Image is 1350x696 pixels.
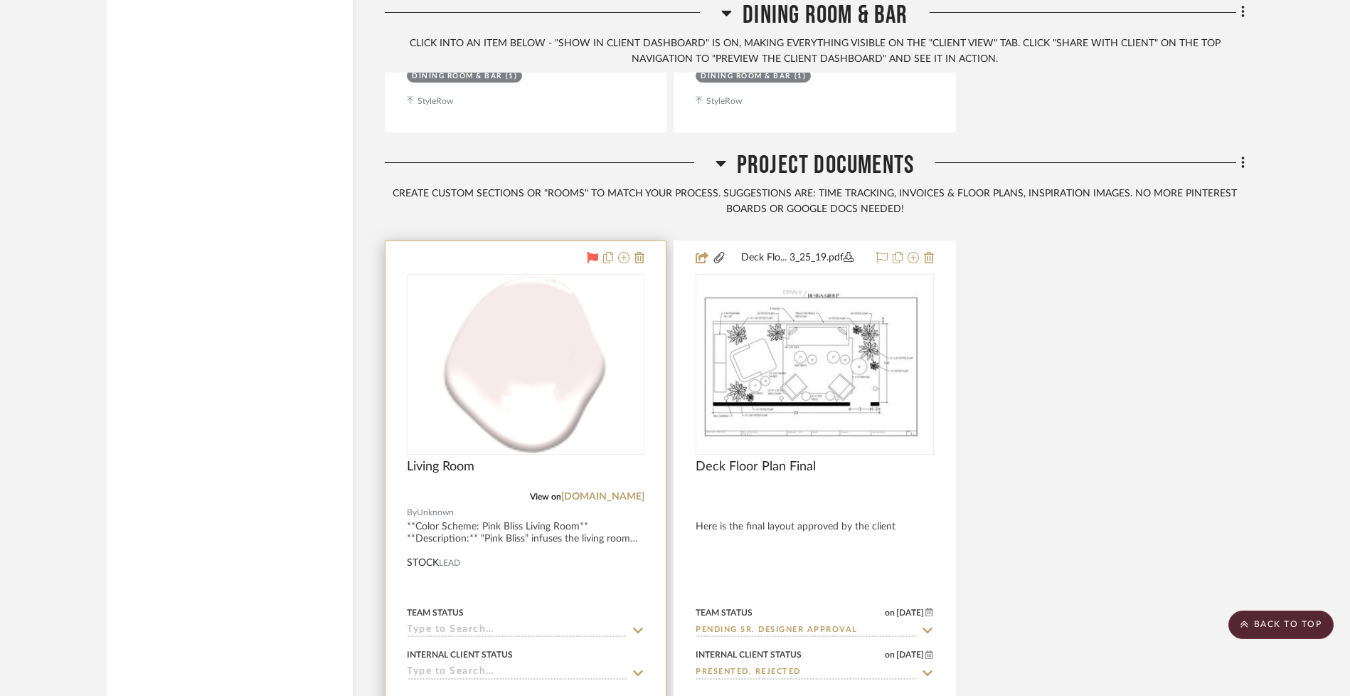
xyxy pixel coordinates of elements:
input: Type to Search… [407,624,627,638]
span: Project Documents [737,150,914,181]
span: View on [530,492,561,501]
span: Deck Floor Plan Final [696,459,816,475]
span: Unknown [417,506,454,520]
span: [DATE] [895,650,925,660]
span: on [885,650,895,659]
a: [DOMAIN_NAME] [561,492,644,502]
input: Type to Search… [407,666,627,680]
span: [DATE] [895,608,925,618]
span: By [407,506,417,520]
div: Internal Client Status [407,648,513,661]
img: Deck Floor Plan Final [697,288,932,440]
input: Type to Search… [696,666,916,680]
div: Team Status [407,606,464,619]
div: Internal Client Status [696,648,802,661]
button: Deck Flo... 3_25_19.pdf [726,250,867,267]
scroll-to-top-button: BACK TO TOP [1228,611,1334,639]
div: (1) [794,71,807,82]
div: Dining Room & Bar [701,71,791,82]
div: Dining Room & Bar [412,71,502,82]
div: 0 [408,275,644,454]
div: 0 [696,275,932,454]
div: CLICK INTO AN ITEM BELOW - "SHOW IN CLIENT DASHBOARD" IS ON, MAKING EVERYTHING VISIBLE ON THE "CL... [385,36,1245,68]
img: Living Room [437,275,615,453]
div: (1) [506,71,518,82]
div: CREATE CUSTOM SECTIONS OR "ROOMS" TO MATCH YOUR PROCESS. SUGGESTIONS ARE: TIME TRACKING, INVOICES... [385,186,1245,218]
input: Type to Search… [696,624,916,638]
div: Team Status [696,606,753,619]
span: Living Room [407,459,474,475]
span: on [885,608,895,617]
